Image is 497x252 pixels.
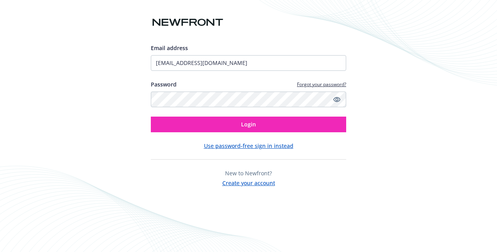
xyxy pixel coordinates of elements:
[151,117,346,132] button: Login
[151,92,346,107] input: Enter your password
[241,121,256,128] span: Login
[297,81,346,88] a: Forgot your password?
[151,16,225,29] img: Newfront logo
[222,177,275,187] button: Create your account
[225,169,272,177] span: New to Newfront?
[151,44,188,52] span: Email address
[332,95,341,104] a: Show password
[151,80,177,88] label: Password
[151,55,346,71] input: Enter your email
[204,142,293,150] button: Use password-free sign in instead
